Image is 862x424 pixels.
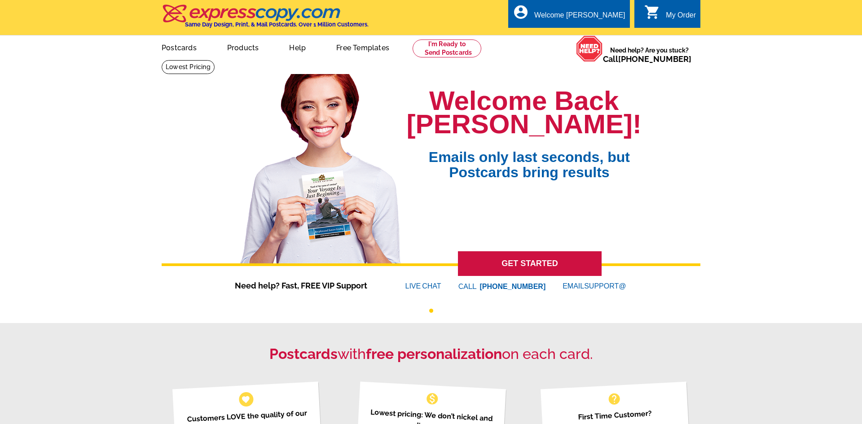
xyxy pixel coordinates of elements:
h2: with on each card. [162,345,700,363]
a: Products [213,36,273,57]
p: First Time Customer? [551,407,678,424]
a: Free Templates [322,36,404,57]
button: 1 of 1 [429,309,433,313]
span: Emails only last seconds, but Postcards bring results [417,136,642,180]
a: [PHONE_NUMBER] [618,54,691,64]
a: Same Day Design, Print, & Mail Postcards. Over 1 Million Customers. [162,11,369,28]
h4: Same Day Design, Print, & Mail Postcards. Over 1 Million Customers. [185,21,369,28]
img: help [576,35,603,62]
h1: Welcome Back [PERSON_NAME]! [407,89,642,136]
strong: Postcards [269,345,338,362]
font: LIVE [405,281,422,292]
i: account_circle [513,4,529,20]
a: GET STARTED [458,251,602,276]
a: shopping_cart My Order [644,10,696,21]
strong: free personalization [366,345,502,362]
span: Need help? Are you stuck? [603,46,696,64]
img: welcome-back-logged-in.png [235,67,407,263]
span: monetization_on [425,392,440,406]
div: Welcome [PERSON_NAME] [534,11,625,24]
span: Call [603,54,691,64]
a: Postcards [147,36,211,57]
span: favorite [241,394,251,404]
span: Need help? Fast, FREE VIP Support [235,280,378,292]
span: help [607,392,621,406]
a: LIVECHAT [405,282,441,290]
font: SUPPORT@ [584,281,627,292]
a: Help [275,36,320,57]
div: My Order [666,11,696,24]
i: shopping_cart [644,4,660,20]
